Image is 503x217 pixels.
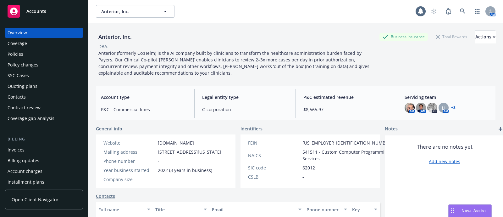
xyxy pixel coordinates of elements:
div: Billing updates [8,156,39,166]
div: SSC Cases [8,71,29,81]
button: Email [209,202,304,217]
span: [US_EMPLOYER_IDENTIFICATION_NUMBER] [302,140,392,146]
div: Company size [103,176,155,183]
div: Business Insurance [379,33,428,41]
div: Full name [98,206,143,213]
div: FEIN [248,140,300,146]
div: Coverage [8,38,27,49]
span: Anterior, Inc. [101,8,156,15]
div: Phone number [307,206,340,213]
div: Account charges [8,166,42,176]
div: Mailing address [103,149,155,155]
span: Account type [101,94,187,100]
span: - [158,158,159,164]
span: General info [96,125,122,132]
a: Add new notes [429,158,460,165]
span: Anterior (formerly Co:Helm) is the AI company built by clinicians to transform the healthcare adm... [98,50,371,76]
a: Report a Bug [442,5,455,18]
div: Quoting plans [8,81,37,91]
div: Billing [5,136,83,142]
div: Title [155,206,200,213]
div: Policy changes [8,60,38,70]
div: Phone number [103,158,155,164]
div: DBA: - [98,43,110,50]
img: photo [405,103,415,113]
span: There are no notes yet [417,143,473,151]
span: P&C - Commercial lines [101,106,187,113]
div: Email [212,206,295,213]
div: Contacts [8,92,26,102]
a: Account charges [5,166,83,176]
span: 541511 - Custom Computer Programming Services [302,149,392,162]
a: Accounts [5,3,83,20]
a: Contract review [5,103,83,113]
span: $8,565.97 [303,106,389,113]
img: photo [427,103,437,113]
div: Drag to move [449,205,456,217]
div: CSLB [248,174,300,180]
span: Legal entity type [202,94,288,100]
span: Servicing team [405,94,490,100]
a: Contacts [5,92,83,102]
div: Policies [8,49,23,59]
div: Contract review [8,103,41,113]
span: Accounts [26,9,46,14]
a: Search [456,5,469,18]
span: Identifiers [240,125,263,132]
button: Actions [475,31,495,43]
button: Key contact [350,202,380,217]
span: - [158,176,159,183]
span: 2022 (3 years in business) [158,167,212,174]
span: Nova Assist [462,208,486,213]
a: Policy changes [5,60,83,70]
a: Quoting plans [5,81,83,91]
a: Overview [5,28,83,38]
div: Overview [8,28,27,38]
span: C-corporation [202,106,288,113]
a: Coverage gap analysis [5,113,83,123]
div: Installment plans [8,177,44,187]
button: Title [153,202,210,217]
span: 62012 [302,164,315,171]
a: SSC Cases [5,71,83,81]
a: Contacts [96,193,115,199]
a: Coverage [5,38,83,49]
div: Key contact [352,206,370,213]
span: [STREET_ADDRESS][US_STATE] [158,149,221,155]
a: Switch app [471,5,484,18]
a: Policies [5,49,83,59]
button: Phone number [304,202,349,217]
div: NAICS [248,152,300,159]
span: Open Client Navigator [12,196,58,203]
span: P&C estimated revenue [303,94,389,100]
button: Full name [96,202,153,217]
a: Invoices [5,145,83,155]
a: Billing updates [5,156,83,166]
div: Anterior, Inc. [96,33,134,41]
span: Notes [385,125,398,133]
div: Total Rewards [433,33,470,41]
div: Year business started [103,167,155,174]
button: Anterior, Inc. [96,5,174,18]
a: [DOMAIN_NAME] [158,140,194,146]
img: photo [416,103,426,113]
a: +3 [451,106,456,110]
div: Website [103,140,155,146]
button: Nova Assist [448,204,492,217]
a: Start snowing [428,5,440,18]
a: Installment plans [5,177,83,187]
span: LI [442,105,445,111]
div: Invoices [8,145,25,155]
span: - [302,174,304,180]
div: SIC code [248,164,300,171]
div: Coverage gap analysis [8,113,54,123]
